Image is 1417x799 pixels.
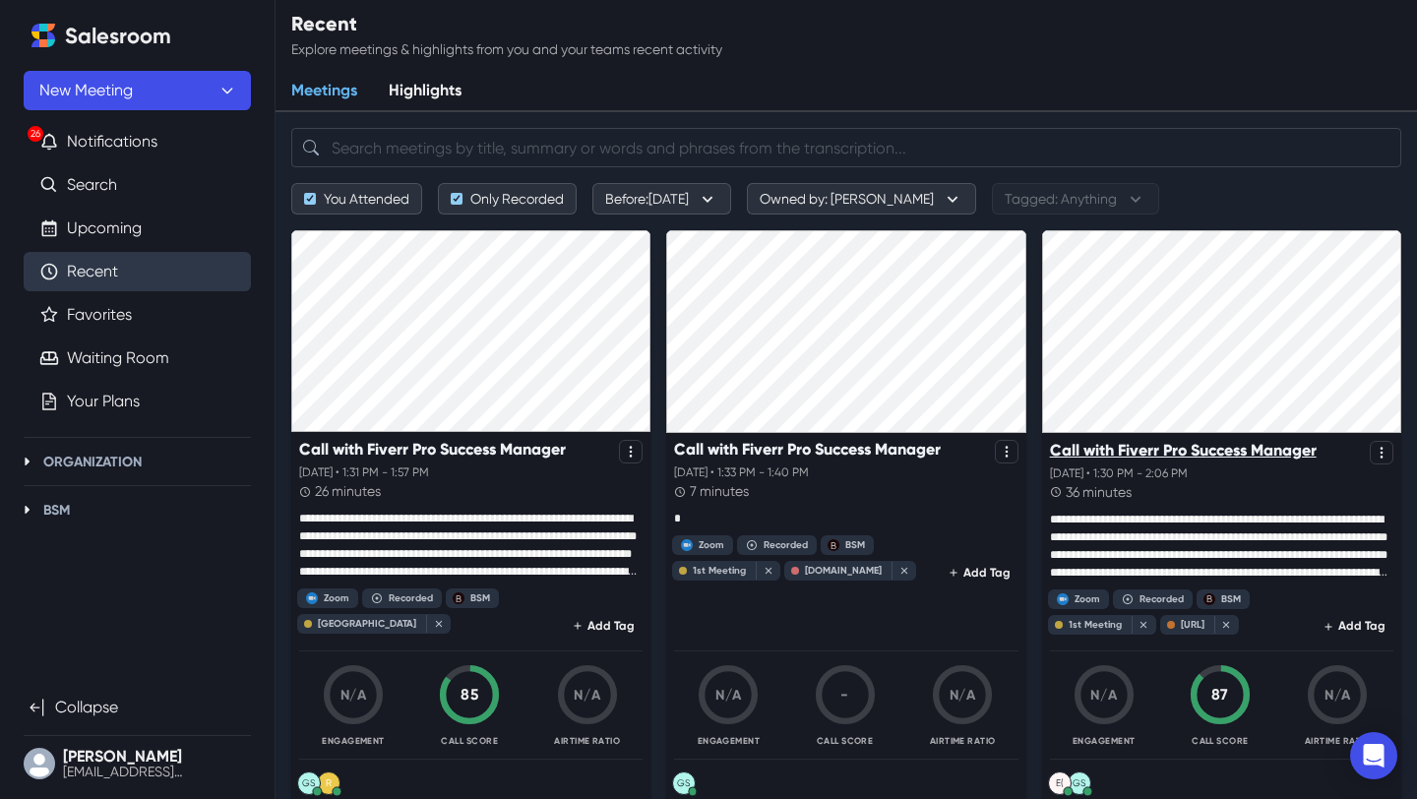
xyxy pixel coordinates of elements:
p: [DATE] • 1:30 PM - 2:06 PM [1050,464,1393,482]
a: Highlights [373,71,477,112]
div: [URL] [1181,619,1204,631]
button: close [892,562,911,580]
p: Collapse [55,696,118,719]
div: [DOMAIN_NAME] [805,565,882,577]
button: Options [1370,441,1393,464]
div: BSM [1206,594,1212,604]
span: N/A [1325,686,1351,703]
span: N/A [950,686,976,703]
button: Collapse [24,688,251,727]
span: N/A [1090,686,1117,703]
p: [DATE] • 1:33 PM - 1:40 PM [674,463,1017,481]
button: Add Tag [942,561,1018,584]
button: You Attended [291,183,422,215]
div: Grace Schaefer [302,778,316,788]
div: Zoom [699,539,724,551]
p: Airtime Ratio [1305,734,1371,748]
p: 7 minutes [690,481,749,502]
button: Add Tag [1317,615,1393,639]
button: Before:[DATE] [592,183,731,215]
p: Call with Fiverr Pro Success Manager [674,440,941,459]
input: Search meetings by title, summary or words and phrases from the transcription... [291,128,1401,167]
div: 85 [438,683,501,706]
button: Owned by: [PERSON_NAME] [747,183,976,215]
p: BSM [43,500,70,521]
button: 26Notifications [24,122,251,161]
p: [DATE] • 1:31 PM - 1:57 PM [299,463,643,481]
h2: Salesroom [65,24,171,49]
button: close [1214,616,1234,634]
p: Call Score [441,734,498,748]
div: Zoom [324,592,349,604]
button: Only Recorded [438,183,577,215]
div: [GEOGRAPHIC_DATA] [318,618,416,630]
a: Meetings [276,71,373,112]
a: Upcoming [67,216,142,240]
div: Open Intercom Messenger [1350,732,1397,779]
p: Engagement [322,734,385,748]
div: Grace Schaefer [677,778,691,788]
div: BSM [456,594,462,604]
span: N/A [574,686,600,703]
p: Call with Fiverr Pro Success Manager [1050,441,1317,460]
p: Organization [43,452,142,472]
button: close [756,562,775,580]
span: - [840,685,849,704]
div: Recorded [389,592,433,604]
a: Recent [67,260,118,283]
div: BSM [1221,593,1241,605]
button: New Meeting [24,71,251,110]
div: 1st Meeting [1069,619,1122,631]
p: 36 minutes [1066,482,1132,503]
div: Recorded [1140,593,1184,605]
p: 26 minutes [315,481,381,502]
p: Call with Fiverr Pro Success Manager [299,440,566,459]
button: Toggle Organization [16,450,39,473]
a: Favorites [67,303,132,327]
button: Tagged: Anything [992,183,1159,215]
div: BSM [845,539,865,551]
div: BSM [470,592,490,604]
div: Grace Schaefer [1073,778,1086,788]
p: Engagement [698,734,761,748]
p: Call Score [817,734,874,748]
div: 87 [1189,683,1252,706]
button: Options [995,440,1018,463]
button: Toggle BSM [16,498,39,522]
p: Explore meetings & highlights from you and your teams recent activity [291,39,722,60]
div: Recorded [764,539,808,551]
button: close [1132,616,1151,634]
button: User menu [24,744,251,783]
span: N/A [715,686,742,703]
span: N/A [340,686,367,703]
div: 1st Meeting [693,565,746,577]
p: Engagement [1073,734,1136,748]
p: Airtime Ratio [930,734,996,748]
a: Home [24,16,63,55]
button: Add Tag [566,614,643,638]
button: close [426,615,446,633]
p: Airtime Ratio [554,734,620,748]
div: Raleigh [326,778,332,788]
p: Call Score [1192,734,1249,748]
a: Your Plans [67,390,140,413]
a: Search [67,173,117,197]
button: Options [619,440,643,463]
div: BSM [831,541,836,551]
a: Waiting Room [67,346,169,370]
h2: Recent [291,12,722,35]
div: Zoom [1075,593,1100,605]
div: Enock (Finsquad.ai) [1056,778,1064,788]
